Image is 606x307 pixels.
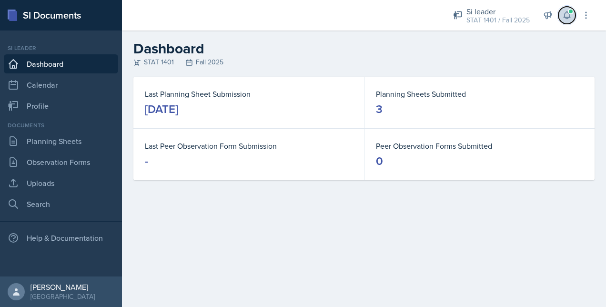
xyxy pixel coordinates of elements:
[145,140,353,152] dt: Last Peer Observation Form Submission
[4,174,118,193] a: Uploads
[376,153,383,169] div: 0
[133,40,595,57] h2: Dashboard
[4,75,118,94] a: Calendar
[466,15,530,25] div: STAT 1401 / Fall 2025
[145,153,148,169] div: -
[4,153,118,172] a: Observation Forms
[4,96,118,115] a: Profile
[133,57,595,67] div: STAT 1401 Fall 2025
[30,292,95,301] div: [GEOGRAPHIC_DATA]
[4,228,118,247] div: Help & Documentation
[376,102,383,117] div: 3
[376,88,583,100] dt: Planning Sheets Submitted
[4,194,118,214] a: Search
[4,121,118,130] div: Documents
[30,282,95,292] div: [PERSON_NAME]
[4,54,118,73] a: Dashboard
[376,140,583,152] dt: Peer Observation Forms Submitted
[4,132,118,151] a: Planning Sheets
[145,102,178,117] div: [DATE]
[4,44,118,52] div: Si leader
[466,6,530,17] div: Si leader
[145,88,353,100] dt: Last Planning Sheet Submission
